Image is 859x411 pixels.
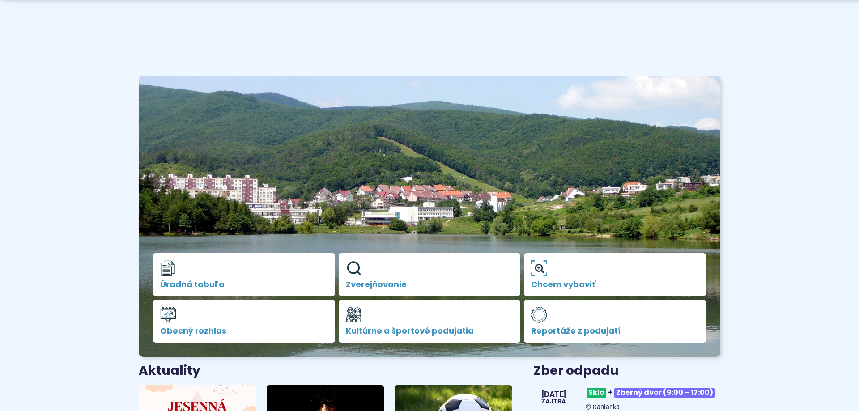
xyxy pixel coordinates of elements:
span: Zajtra [541,398,566,405]
a: Chcem vybaviť [524,253,706,296]
span: Kultúrne a športové podujatia [346,326,514,335]
a: Úradná tabuľa [153,253,335,296]
span: Zverejňovanie [346,280,514,289]
span: Úradná tabuľa [160,280,328,289]
h3: Zber odpadu [534,364,720,378]
a: Sklo+Zberný dvor (9:00 – 17:00) Kanianka [DATE] Zajtra [534,384,720,411]
h3: + [586,384,720,402]
a: Obecný rozhlas [153,300,335,343]
span: [DATE] [541,390,566,398]
h3: Aktuality [139,364,200,378]
span: Sklo [587,388,606,398]
span: Kanianka [593,403,620,411]
a: Zverejňovanie [339,253,521,296]
span: Zberný dvor (9:00 – 17:00) [614,388,715,398]
span: Reportáže z podujatí [531,326,699,335]
a: Kultúrne a športové podujatia [339,300,521,343]
span: Obecný rozhlas [160,326,328,335]
a: Reportáže z podujatí [524,300,706,343]
span: Chcem vybaviť [531,280,699,289]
